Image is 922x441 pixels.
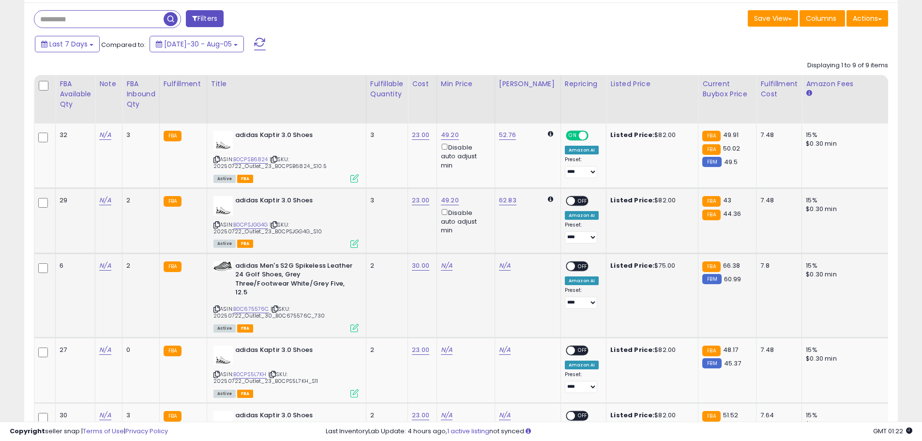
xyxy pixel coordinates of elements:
[213,411,233,430] img: 311aUCrPJcL._SL40_.jpg
[412,411,429,420] a: 23.00
[806,196,886,205] div: 15%
[806,205,886,213] div: $0.30 min
[807,61,888,70] div: Displaying 1 to 9 of 9 items
[326,427,912,436] div: Last InventoryLab Update: 4 hours ago, not synced.
[186,10,224,27] button: Filters
[575,411,590,420] span: OFF
[60,131,88,139] div: 32
[412,130,429,140] a: 23.00
[237,240,254,248] span: FBA
[126,261,152,270] div: 2
[565,146,599,154] div: Amazon AI
[723,345,739,354] span: 48.17
[610,261,654,270] b: Listed Price:
[760,196,794,205] div: 7.48
[213,346,233,365] img: 311aUCrPJcL._SL40_.jpg
[441,196,459,205] a: 49.20
[49,39,88,49] span: Last 7 Days
[164,261,181,272] small: FBA
[235,346,353,357] b: adidas Kaptir 3.0 Shoes
[702,196,720,207] small: FBA
[370,411,400,420] div: 2
[723,144,741,153] span: 50.02
[213,305,325,319] span: | SKU: 20250722_Outlet_30_B0C675576C_730
[441,207,487,235] div: Disable auto adjust min
[548,131,553,137] i: Calculated using Dynamic Max Price.
[60,346,88,354] div: 27
[412,79,433,89] div: Cost
[370,196,400,205] div: 3
[441,261,453,271] a: N/A
[164,196,181,207] small: FBA
[748,10,798,27] button: Save View
[213,196,359,247] div: ASIN:
[806,354,886,363] div: $0.30 min
[164,346,181,356] small: FBA
[213,370,318,385] span: | SKU: 20250722_Outlet_23_B0CPS5L7KH_S11
[702,144,720,155] small: FBA
[237,175,254,183] span: FBA
[610,345,654,354] b: Listed Price:
[610,261,691,270] div: $75.00
[575,197,590,205] span: OFF
[565,156,599,178] div: Preset:
[806,139,886,148] div: $0.30 min
[610,346,691,354] div: $82.00
[213,221,322,235] span: | SKU: 20250722_Outlet_23_B0CPSJGG4G_S10
[760,131,794,139] div: 7.48
[213,346,359,396] div: ASIN:
[565,361,599,369] div: Amazon AI
[565,276,599,285] div: Amazon AI
[723,196,731,205] span: 43
[806,131,886,139] div: 15%
[610,79,694,89] div: Listed Price
[441,411,453,420] a: N/A
[806,346,886,354] div: 15%
[499,79,557,89] div: [PERSON_NAME]
[499,411,511,420] a: N/A
[412,261,429,271] a: 30.00
[370,346,400,354] div: 2
[370,79,404,99] div: Fulfillable Quantity
[35,36,100,52] button: Last 7 Days
[806,261,886,270] div: 15%
[567,132,579,140] span: ON
[499,196,516,205] a: 62.83
[235,196,353,208] b: adidas Kaptir 3.0 Shoes
[99,411,111,420] a: N/A
[610,196,654,205] b: Listed Price:
[441,345,453,355] a: N/A
[235,411,353,423] b: adidas Kaptir 3.0 Shoes
[233,155,268,164] a: B0CPSB6824
[610,130,654,139] b: Listed Price:
[760,411,794,420] div: 7.64
[213,390,236,398] span: All listings currently available for purchase on Amazon
[213,261,233,271] img: 41oOuZ-YA4L._SL40_.jpg
[441,130,459,140] a: 49.20
[760,261,794,270] div: 7.8
[10,426,45,436] strong: Copyright
[164,39,232,49] span: [DATE]-30 - Aug-05
[126,79,155,109] div: FBA inbound Qty
[846,10,888,27] button: Actions
[370,131,400,139] div: 3
[126,346,152,354] div: 0
[213,196,233,215] img: 311aUCrPJcL._SL40_.jpg
[723,411,739,420] span: 51.52
[101,40,146,49] span: Compared to:
[213,175,236,183] span: All listings currently available for purchase on Amazon
[499,261,511,271] a: N/A
[610,131,691,139] div: $82.00
[441,79,491,89] div: Min Price
[233,305,269,313] a: B0C675576C
[565,371,599,393] div: Preset:
[233,370,267,379] a: B0CPS5L7KH
[99,196,111,205] a: N/A
[126,131,152,139] div: 3
[126,196,152,205] div: 2
[565,222,599,243] div: Preset:
[412,196,429,205] a: 23.00
[610,411,691,420] div: $82.00
[235,131,353,142] b: adidas Kaptir 3.0 Shoes
[723,130,739,139] span: 49.91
